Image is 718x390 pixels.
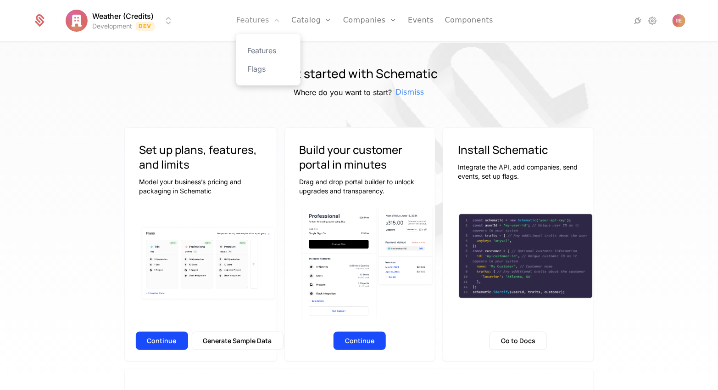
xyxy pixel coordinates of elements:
[68,11,174,31] button: Select environment
[192,332,284,350] button: Generate Sample Data
[334,332,386,350] button: Continue
[247,63,289,74] a: Flags
[458,142,579,157] h3: Install Schematic
[300,177,421,196] p: Drag and drop portal builder to unlock upgrades and transparency.
[280,65,438,83] h1: Get started with Schematic
[458,213,594,300] img: Schematic integration code
[396,87,424,98] span: Dismiss
[66,10,88,32] img: Weather (Credits)
[136,22,155,31] span: Dev
[673,14,685,27] img: Ryan Echternacht
[139,142,262,172] h3: Set up plans, features, and limits
[300,142,421,172] h3: Build your customer portal in minutes
[647,15,658,26] a: Settings
[136,332,188,350] button: Continue
[92,22,132,31] div: Development
[458,163,579,181] p: Integrate the API, add companies, send events, set up flags.
[247,45,289,56] a: Features
[139,225,277,302] img: Plan cards
[92,11,154,22] span: Weather (Credits)
[673,14,685,27] button: Open user button
[632,15,643,26] a: Integrations
[300,204,435,323] img: Component view
[490,332,547,350] button: Go to Docs
[294,87,392,98] h5: Where do you want to start?
[139,177,262,196] p: Model your business’s pricing and packaging in Schematic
